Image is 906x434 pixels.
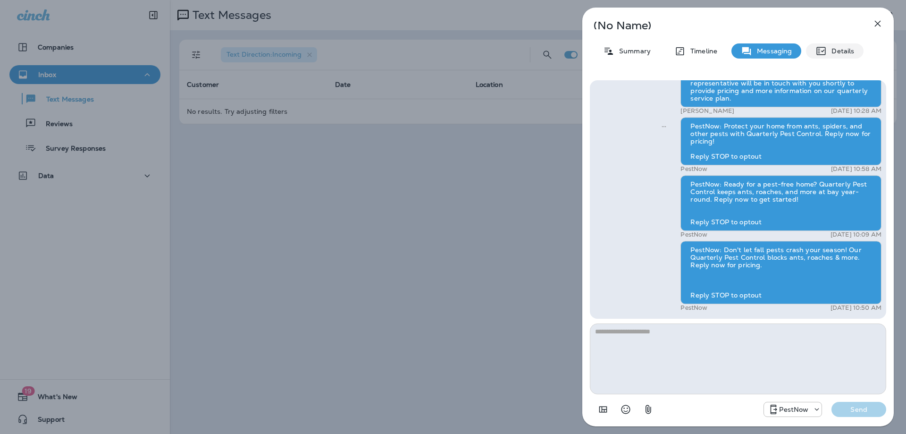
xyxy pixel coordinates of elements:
p: (No Name) [594,22,851,29]
div: PestNow: Don't let fall pests crash your season! Our Quarterly Pest Control blocks ants, roaches ... [680,241,881,304]
p: [PERSON_NAME] [680,107,734,115]
p: Summary [614,47,651,55]
p: Timeline [686,47,717,55]
p: [DATE] 10:09 AM [830,231,881,238]
p: PestNow [680,165,707,173]
p: [DATE] 10:50 AM [830,304,881,312]
div: Good morning! Thank you for your interest. A representative will be in touch with you shortly to ... [680,67,881,107]
p: Details [827,47,854,55]
p: PestNow [779,406,808,413]
div: +1 (703) 691-5149 [764,404,822,415]
div: PestNow: Ready for a pest-free home? Quarterly Pest Control keeps ants, roaches, and more at bay ... [680,175,881,231]
button: Add in a premade template [594,400,612,419]
p: PestNow [680,304,707,312]
button: Select an emoji [616,400,635,419]
p: [DATE] 10:28 AM [831,107,881,115]
p: [DATE] 10:58 AM [831,165,881,173]
p: PestNow [680,231,707,238]
span: Sent [662,121,666,130]
div: PestNow: Protect your home from ants, spiders, and other pests with Quarterly Pest Control. Reply... [680,117,881,165]
p: Messaging [752,47,792,55]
